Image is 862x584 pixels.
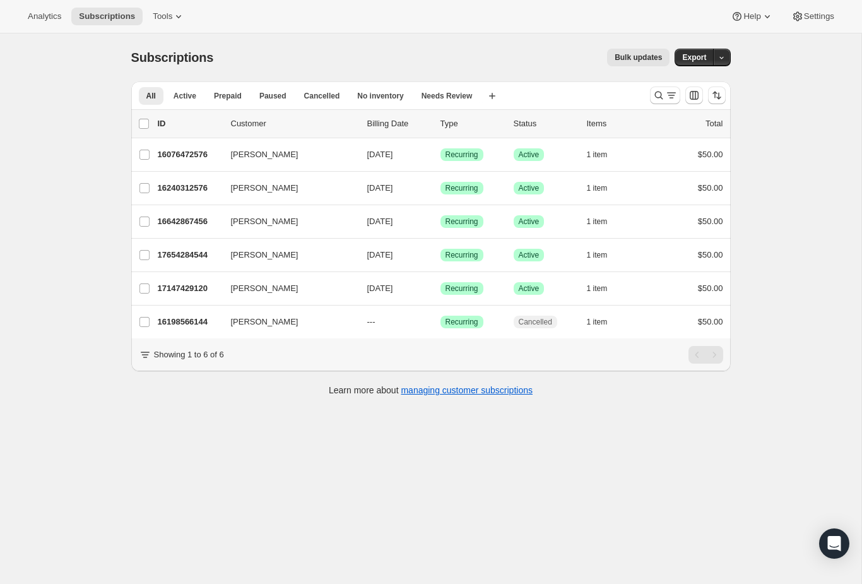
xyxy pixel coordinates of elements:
[71,8,143,25] button: Subscriptions
[158,117,723,130] div: IDCustomerBilling DateTypeStatusItemsTotal
[819,528,849,559] div: Open Intercom Messenger
[587,213,622,230] button: 1 item
[698,317,723,326] span: $50.00
[158,280,723,297] div: 17147429120[PERSON_NAME][DATE]SuccessRecurringSuccessActive1 item$50.00
[223,245,350,265] button: [PERSON_NAME]
[587,280,622,297] button: 1 item
[158,179,723,197] div: 16240312576[PERSON_NAME][DATE]SuccessRecurringSuccessActive1 item$50.00
[158,246,723,264] div: 17654284544[PERSON_NAME][DATE]SuccessRecurringSuccessActive1 item$50.00
[231,182,298,194] span: [PERSON_NAME]
[223,278,350,299] button: [PERSON_NAME]
[367,183,393,193] span: [DATE]
[446,217,478,227] span: Recurring
[154,349,224,361] p: Showing 1 to 6 of 6
[357,91,403,101] span: No inventory
[723,8,781,25] button: Help
[698,250,723,259] span: $50.00
[446,283,478,294] span: Recurring
[158,182,221,194] p: 16240312576
[519,183,540,193] span: Active
[698,283,723,293] span: $50.00
[519,217,540,227] span: Active
[153,11,172,21] span: Tools
[698,183,723,193] span: $50.00
[158,148,221,161] p: 16076472576
[329,384,533,396] p: Learn more about
[223,145,350,165] button: [PERSON_NAME]
[587,317,608,327] span: 1 item
[698,217,723,226] span: $50.00
[587,179,622,197] button: 1 item
[223,212,350,232] button: [PERSON_NAME]
[688,346,723,364] nav: Pagination
[158,313,723,331] div: 16198566144[PERSON_NAME]---SuccessRecurringCancelled1 item$50.00
[587,117,650,130] div: Items
[231,148,298,161] span: [PERSON_NAME]
[158,117,221,130] p: ID
[685,86,703,104] button: Customize table column order and visibility
[482,87,502,105] button: Create new view
[367,117,430,130] p: Billing Date
[158,282,221,295] p: 17147429120
[519,317,552,327] span: Cancelled
[223,312,350,332] button: [PERSON_NAME]
[519,150,540,160] span: Active
[587,217,608,227] span: 1 item
[146,91,156,101] span: All
[446,250,478,260] span: Recurring
[28,11,61,21] span: Analytics
[401,385,533,395] a: managing customer subscriptions
[587,313,622,331] button: 1 item
[131,51,214,64] span: Subscriptions
[174,91,196,101] span: Active
[440,117,504,130] div: Type
[514,117,577,130] p: Status
[231,316,298,328] span: [PERSON_NAME]
[587,150,608,160] span: 1 item
[231,282,298,295] span: [PERSON_NAME]
[367,317,375,326] span: ---
[158,215,221,228] p: 16642867456
[804,11,834,21] span: Settings
[519,250,540,260] span: Active
[587,183,608,193] span: 1 item
[304,91,340,101] span: Cancelled
[158,213,723,230] div: 16642867456[PERSON_NAME][DATE]SuccessRecurringSuccessActive1 item$50.00
[743,11,760,21] span: Help
[706,117,723,130] p: Total
[615,52,662,63] span: Bulk updates
[145,8,192,25] button: Tools
[79,11,135,21] span: Subscriptions
[367,217,393,226] span: [DATE]
[708,86,726,104] button: Sort the results
[587,146,622,164] button: 1 item
[698,150,723,159] span: $50.00
[446,150,478,160] span: Recurring
[259,91,286,101] span: Paused
[158,316,221,328] p: 16198566144
[158,249,221,261] p: 17654284544
[587,250,608,260] span: 1 item
[650,86,680,104] button: Search and filter results
[231,215,298,228] span: [PERSON_NAME]
[231,117,357,130] p: Customer
[422,91,473,101] span: Needs Review
[367,150,393,159] span: [DATE]
[607,49,670,66] button: Bulk updates
[367,250,393,259] span: [DATE]
[446,317,478,327] span: Recurring
[158,146,723,164] div: 16076472576[PERSON_NAME][DATE]SuccessRecurringSuccessActive1 item$50.00
[223,178,350,198] button: [PERSON_NAME]
[231,249,298,261] span: [PERSON_NAME]
[587,246,622,264] button: 1 item
[675,49,714,66] button: Export
[519,283,540,294] span: Active
[784,8,842,25] button: Settings
[587,283,608,294] span: 1 item
[20,8,69,25] button: Analytics
[446,183,478,193] span: Recurring
[214,91,242,101] span: Prepaid
[367,283,393,293] span: [DATE]
[682,52,706,63] span: Export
